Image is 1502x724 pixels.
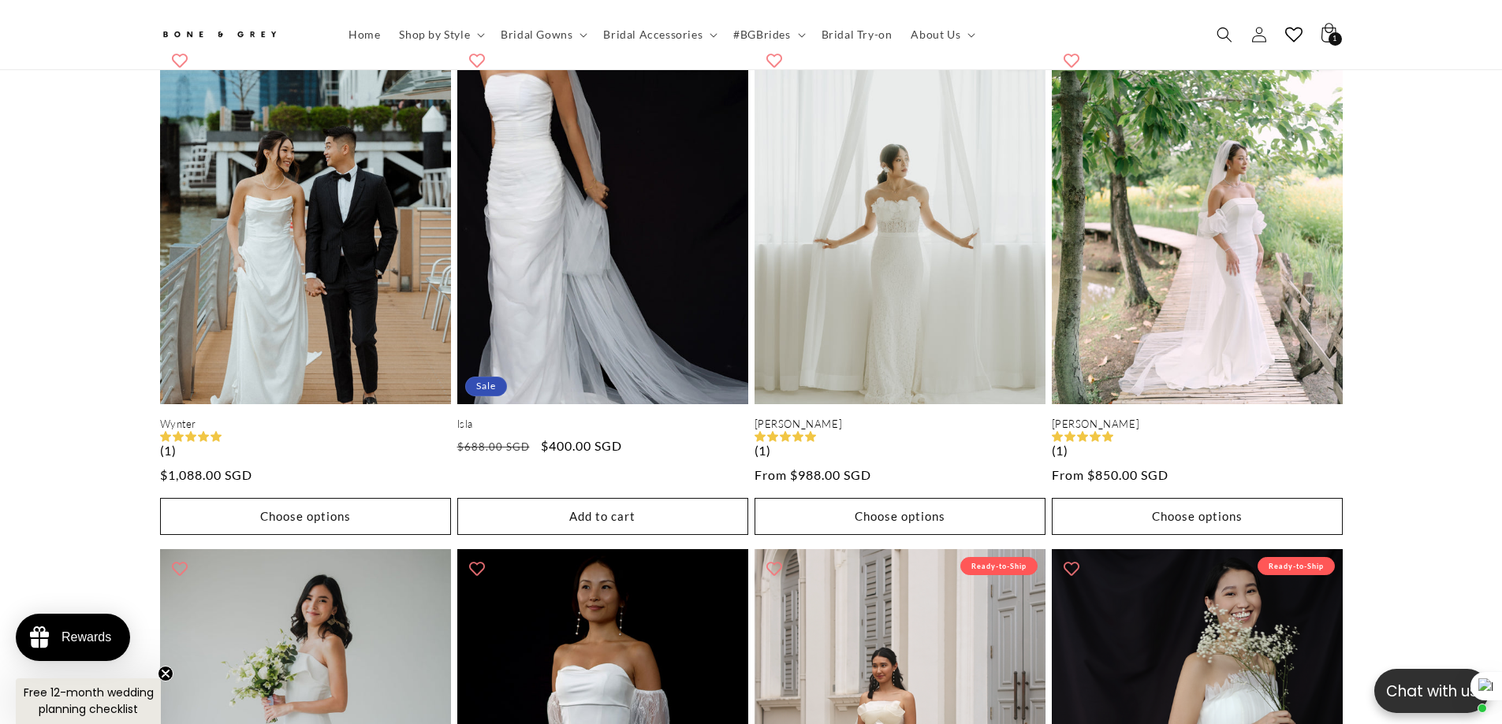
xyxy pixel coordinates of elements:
summary: Search [1207,17,1242,52]
a: Wynter [160,418,451,431]
a: [PERSON_NAME] [1052,418,1343,431]
button: Open chatbox [1374,669,1489,713]
summary: About Us [901,18,982,51]
button: Choose options [160,498,451,535]
a: Bridal Try-on [812,18,902,51]
button: Add to wishlist [758,553,790,585]
button: Add to wishlist [461,553,493,585]
span: Shop by Style [399,28,470,42]
summary: Bridal Accessories [594,18,724,51]
a: Home [339,18,389,51]
button: Add to wishlist [758,45,790,76]
span: Bridal Accessories [603,28,703,42]
button: Add to cart [457,498,748,535]
p: Chat with us [1374,680,1489,703]
span: Free 12-month wedding planning checklist [24,685,154,717]
summary: Bridal Gowns [491,18,594,51]
summary: Shop by Style [389,18,491,51]
span: About Us [911,28,960,42]
a: [PERSON_NAME] [755,418,1045,431]
button: Add to wishlist [164,45,196,76]
span: #BGBrides [733,28,790,42]
button: Choose options [1052,498,1343,535]
div: Rewards [61,630,111,644]
img: Bone and Grey Bridal [160,22,278,48]
button: Choose options [755,498,1045,535]
span: Home [348,28,380,42]
button: Add to wishlist [461,45,493,76]
span: Bridal Try-on [822,28,893,42]
span: 1 [1332,32,1337,46]
div: Free 12-month wedding planning checklistClose teaser [16,678,161,724]
a: Bone and Grey Bridal [154,16,323,54]
summary: #BGBrides [724,18,811,51]
span: Bridal Gowns [501,28,572,42]
button: Add to wishlist [1056,553,1087,585]
a: Isla [457,418,748,431]
button: Add to wishlist [1056,45,1087,76]
button: Close teaser [158,666,173,681]
button: Add to wishlist [164,553,196,585]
